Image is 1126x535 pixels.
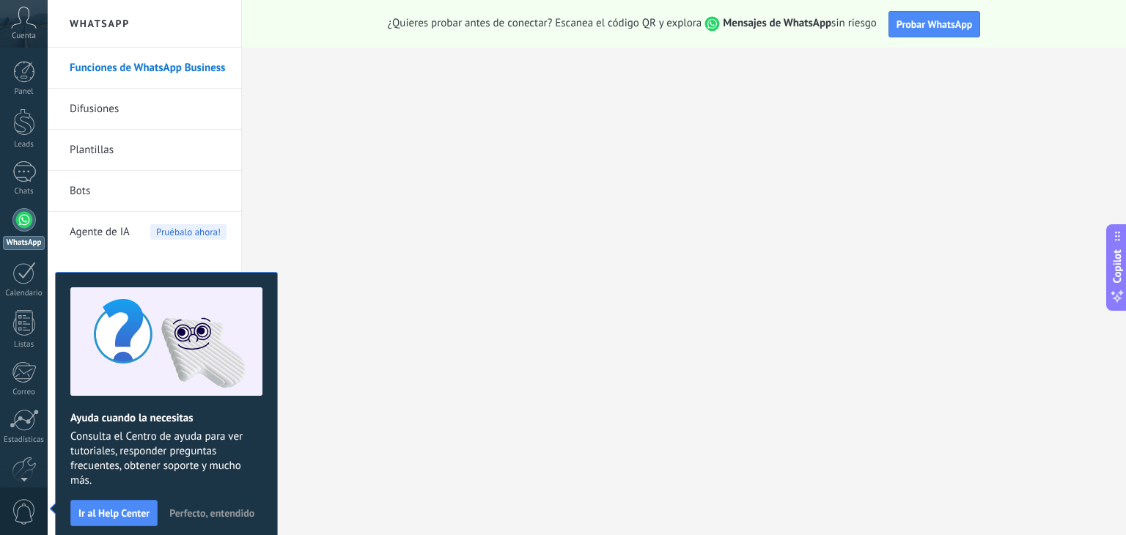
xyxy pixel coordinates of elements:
[48,48,241,89] li: Funciones de WhatsApp Business
[169,508,254,518] span: Perfecto, entendido
[70,411,262,425] h2: Ayuda cuando la necesitas
[3,289,45,298] div: Calendario
[150,224,227,240] span: Pruébalo ahora!
[70,89,227,130] a: Difusiones
[70,212,130,253] span: Agente de IA
[1110,250,1125,284] span: Copilot
[163,502,261,524] button: Perfecto, entendido
[888,11,981,37] button: Probar WhatsApp
[48,171,241,212] li: Bots
[3,340,45,350] div: Listas
[388,16,877,32] span: ¿Quieres probar antes de conectar? Escanea el código QR y explora sin riesgo
[48,212,241,252] li: Agente de IA
[70,171,227,212] a: Bots
[78,508,150,518] span: Ir al Help Center
[723,16,831,30] strong: Mensajes de WhatsApp
[897,18,973,31] span: Probar WhatsApp
[3,435,45,445] div: Estadísticas
[3,388,45,397] div: Correo
[3,187,45,196] div: Chats
[3,87,45,97] div: Panel
[70,48,227,89] a: Funciones de WhatsApp Business
[70,429,262,488] span: Consulta el Centro de ayuda para ver tutoriales, responder preguntas frecuentes, obtener soporte ...
[48,89,241,130] li: Difusiones
[70,212,227,253] a: Agente de IA Pruébalo ahora!
[48,130,241,171] li: Plantillas
[70,500,158,526] button: Ir al Help Center
[12,32,36,41] span: Cuenta
[3,236,45,250] div: WhatsApp
[3,140,45,150] div: Leads
[70,130,227,171] a: Plantillas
